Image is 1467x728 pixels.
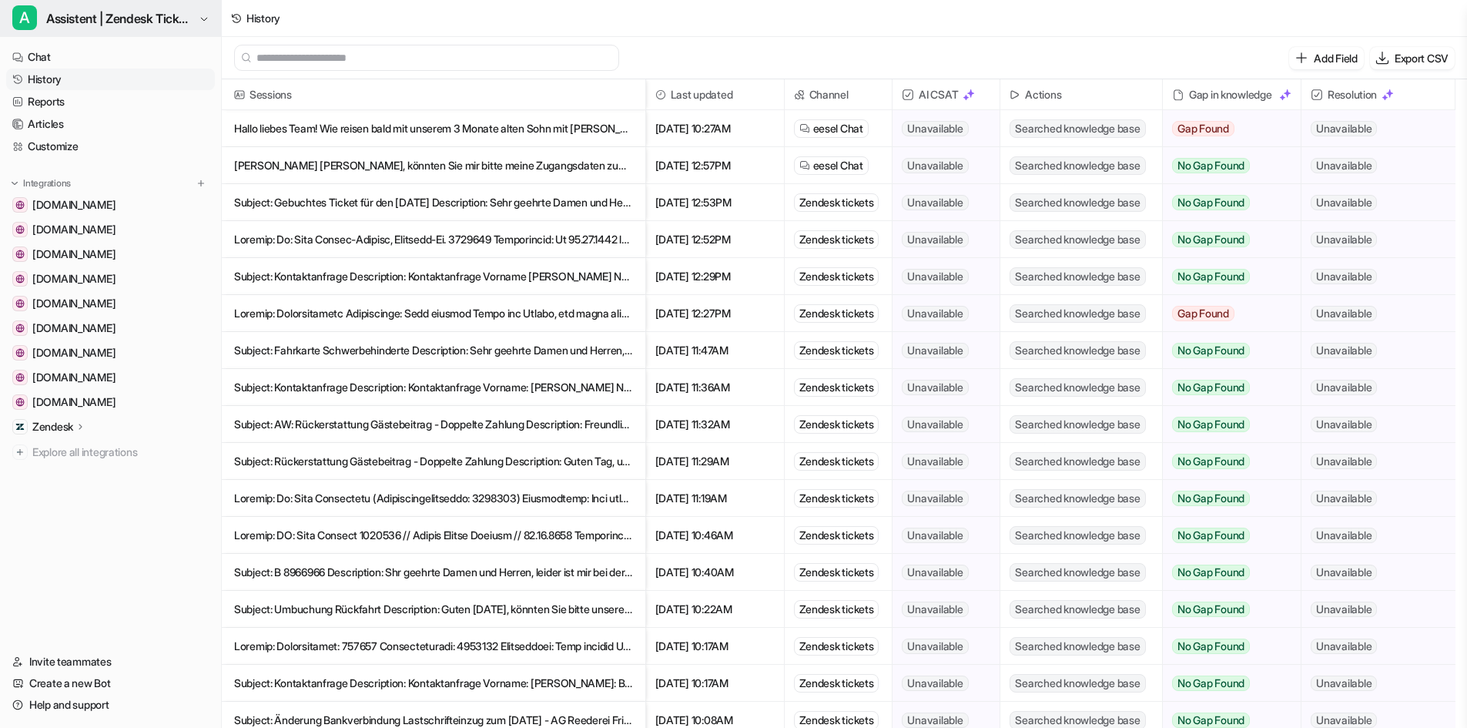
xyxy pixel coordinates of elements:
[12,5,37,30] span: A
[1172,343,1250,358] span: No Gap Found
[1169,79,1295,110] div: Gap in knowledge
[1311,380,1377,395] span: Unavailable
[1025,79,1061,110] h2: Actions
[1172,602,1250,617] span: No Gap Found
[1172,269,1250,284] span: No Gap Found
[1172,565,1250,580] span: No Gap Found
[794,526,879,545] div: Zendesk tickets
[6,69,215,90] a: History
[813,121,863,136] span: eesel Chat
[228,79,639,110] span: Sessions
[6,317,215,339] a: www.inselparker.de[DOMAIN_NAME]
[1172,713,1250,728] span: No Gap Found
[794,193,879,212] div: Zendesk tickets
[794,378,879,397] div: Zendesk tickets
[794,563,879,582] div: Zendesk tickets
[902,602,968,617] span: Unavailable
[234,554,633,591] p: Subject: B 8966966 Description: Shr geehrte Damen und Herren, leider ist mir bei der Buchung über...
[1311,454,1377,469] span: Unavailable
[1163,554,1289,591] button: No Gap Found
[794,489,879,508] div: Zendesk tickets
[1172,528,1250,543] span: No Gap Found
[1311,676,1377,691] span: Unavailable
[234,369,633,406] p: Subject: Kontaktanfrage Description: Kontaktanfrage Vorname: [PERSON_NAME] Nachname: Gisiger Tele...
[902,417,968,432] span: Unavailable
[234,591,633,628] p: Subject: Umbuchung Rückfahrt Description: Guten [DATE], könnten Sie bitte unsere Rückfahrt auf de...
[1311,639,1377,654] span: Unavailable
[652,517,778,554] span: [DATE] 10:46AM
[6,391,215,413] a: www.inselfracht.de[DOMAIN_NAME]
[1172,454,1250,469] span: No Gap Found
[1010,341,1145,360] span: Searched knowledge base
[234,665,633,702] p: Subject: Kontaktanfrage Description: Kontaktanfrage Vorname: [PERSON_NAME]: Böcker Telefon: [PHON...
[1311,121,1377,136] span: Unavailable
[652,369,778,406] span: [DATE] 11:36AM
[32,271,116,287] span: [DOMAIN_NAME]
[794,341,879,360] div: Zendesk tickets
[799,158,863,173] a: eesel Chat
[6,651,215,673] a: Invite teammates
[1010,489,1145,508] span: Searched knowledge base
[1010,526,1145,545] span: Searched knowledge base
[234,517,633,554] p: Loremip: DO: Sita Consect 1020536 // Adipis Elitse Doeiusm // 82.16.8658 Temporincid: Utla etdolo...
[899,79,993,110] span: AI CSAT
[1010,267,1145,286] span: Searched knowledge base
[1311,306,1377,321] span: Unavailable
[6,219,215,240] a: www.inselfaehre.de[DOMAIN_NAME]
[902,639,968,654] span: Unavailable
[1163,184,1289,221] button: No Gap Found
[1163,221,1289,258] button: No Gap Found
[1163,480,1289,517] button: No Gap Found
[1370,47,1455,69] button: Export CSV
[799,121,863,136] a: eesel Chat
[1395,50,1449,66] p: Export CSV
[652,591,778,628] span: [DATE] 10:22AM
[234,332,633,369] p: Subject: Fahrkarte Schwerbehinderte Description: Sehr geehrte Damen und Herren, Ich bin Schwerbeh...
[794,674,879,693] div: Zendesk tickets
[1172,121,1234,136] span: Gap Found
[791,79,886,110] span: Channel
[902,454,968,469] span: Unavailable
[794,452,879,471] div: Zendesk tickets
[902,676,968,691] span: Unavailable
[46,8,195,29] span: Assistent | Zendesk Tickets
[1311,491,1377,506] span: Unavailable
[32,370,116,385] span: [DOMAIN_NAME]
[234,443,633,480] p: Subject: Rückerstattung Gästebeitrag - Doppelte Zahlung Description: Guten Tag, unter der Buchung...
[234,295,633,332] p: Loremip: Dolorsitametc Adipiscinge: Sedd eiusmod Tempo inc Utlabo, etd magna aliq Enimadminimveni...
[799,160,810,171] img: eeselChat
[15,348,25,357] img: www.inselflieger.de
[196,178,206,189] img: menu_add.svg
[32,222,116,237] span: [DOMAIN_NAME]
[6,694,215,716] a: Help and support
[1163,443,1289,480] button: No Gap Found
[1010,674,1145,693] span: Searched knowledge base
[15,398,25,407] img: www.inselfracht.de
[15,299,25,308] img: www.inseltouristik.de
[234,258,633,295] p: Subject: Kontaktanfrage Description: Kontaktanfrage Vorname [PERSON_NAME] Nachname Hütz Telefon -...
[32,296,116,311] span: [DOMAIN_NAME]
[15,250,25,259] img: www.inselexpress.de
[652,665,778,702] span: [DATE] 10:17AM
[1311,343,1377,358] span: Unavailable
[794,415,879,434] div: Zendesk tickets
[1010,415,1145,434] span: Searched knowledge base
[1163,110,1289,147] button: Gap Found
[652,406,778,443] span: [DATE] 11:32AM
[15,373,25,382] img: www.inselbus-norderney.de
[1311,565,1377,580] span: Unavailable
[6,46,215,68] a: Chat
[652,332,778,369] span: [DATE] 11:47AM
[652,258,778,295] span: [DATE] 12:29PM
[234,406,633,443] p: Subject: AW: Rückerstattung Gästebeitrag - Doppelte Zahlung Description: Freundliche Grüße Guten ...
[1172,417,1250,432] span: No Gap Found
[6,243,215,265] a: www.inselexpress.de[DOMAIN_NAME]
[794,230,879,249] div: Zendesk tickets
[23,177,71,190] p: Integrations
[1010,563,1145,582] span: Searched knowledge base
[902,158,968,173] span: Unavailable
[32,394,116,410] span: [DOMAIN_NAME]
[234,147,633,184] p: [PERSON_NAME] [PERSON_NAME], könnten Sie mir bitte meine Zugangsdaten zum Portal für Gewerbekunde...
[1172,158,1250,173] span: No Gap Found
[794,637,879,656] div: Zendesk tickets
